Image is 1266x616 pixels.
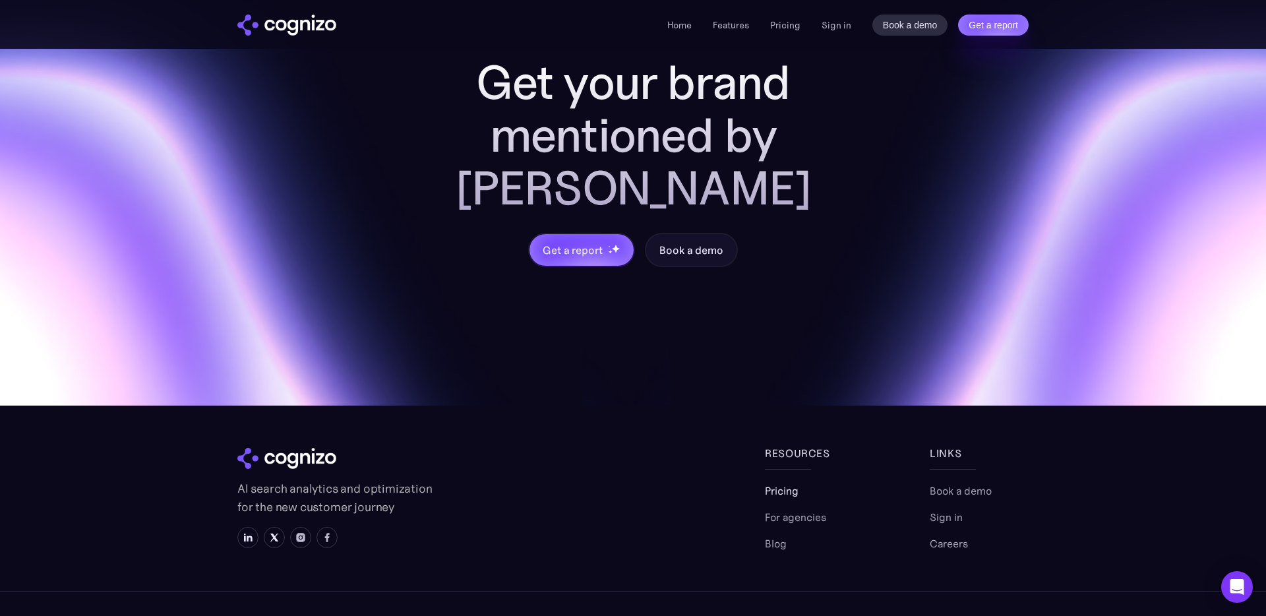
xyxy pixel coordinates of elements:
a: Blog [765,536,787,551]
div: Book a demo [659,242,723,258]
img: star [611,244,620,253]
a: Sign in [930,509,963,525]
a: Careers [930,536,968,551]
h2: Get your brand mentioned by [PERSON_NAME] [422,56,844,214]
img: cognizo logo [237,448,336,469]
p: AI search analytics and optimization for the new customer journey [237,479,435,516]
a: Get a report [958,15,1029,36]
div: Resources [765,445,864,461]
a: Pricing [765,483,799,499]
a: For agencies [765,509,826,525]
a: Pricing [770,19,800,31]
a: Book a demo [872,15,948,36]
a: Features [713,19,749,31]
div: Open Intercom Messenger [1221,571,1253,603]
a: Home [667,19,692,31]
img: star [608,245,610,247]
a: Book a demo [645,233,737,267]
a: Sign in [822,17,851,33]
div: links [930,445,1029,461]
img: X icon [269,532,280,543]
a: Book a demo [930,483,992,499]
img: cognizo logo [237,15,336,36]
img: LinkedIn icon [243,532,253,543]
img: star [608,250,613,255]
div: Get a report [543,242,602,258]
a: Get a reportstarstarstar [528,233,635,267]
a: home [237,15,336,36]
